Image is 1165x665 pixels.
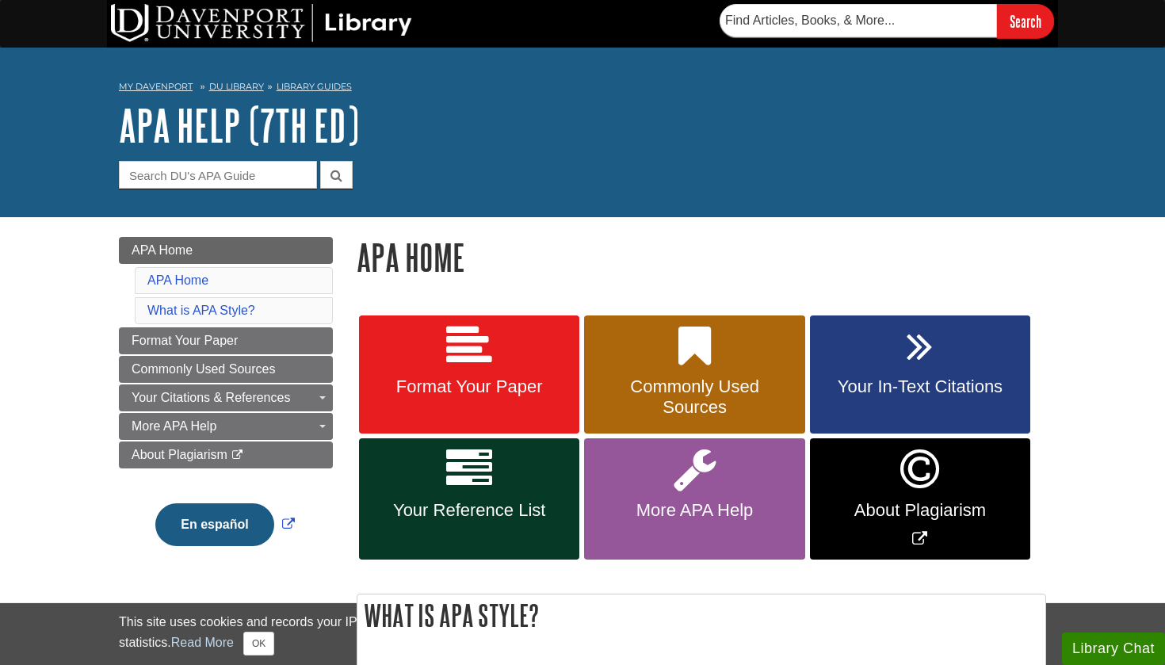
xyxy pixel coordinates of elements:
div: This site uses cookies and records your IP address for usage statistics. Additionally, we use Goo... [119,613,1046,655]
span: Your In-Text Citations [822,376,1018,397]
a: More APA Help [584,438,804,560]
img: DU Library [111,4,412,42]
a: APA Help (7th Ed) [119,101,359,150]
a: Read More [171,636,234,649]
span: Commonly Used Sources [132,362,275,376]
a: Commonly Used Sources [584,315,804,434]
a: Your Reference List [359,438,579,560]
i: This link opens in a new window [231,450,244,461]
a: What is APA Style? [147,304,255,317]
input: Find Articles, Books, & More... [720,4,997,37]
a: More APA Help [119,413,333,440]
a: Library Guides [277,81,352,92]
h1: APA Home [357,237,1046,277]
a: Format Your Paper [359,315,579,434]
a: Format Your Paper [119,327,333,354]
a: Your Citations & References [119,384,333,411]
a: APA Home [147,273,208,287]
span: More APA Help [132,419,216,433]
span: Your Citations & References [132,391,290,404]
span: Format Your Paper [132,334,238,347]
span: Commonly Used Sources [596,376,793,418]
span: Format Your Paper [371,376,567,397]
input: Search DU's APA Guide [119,161,317,189]
button: Library Chat [1062,633,1165,665]
span: Your Reference List [371,500,567,521]
a: DU Library [209,81,264,92]
a: About Plagiarism [119,441,333,468]
button: En español [155,503,273,546]
span: More APA Help [596,500,793,521]
a: Link opens in new window [151,518,298,531]
nav: breadcrumb [119,76,1046,101]
div: Guide Page Menu [119,237,333,573]
a: My Davenport [119,80,193,94]
a: Link opens in new window [810,438,1030,560]
a: Your In-Text Citations [810,315,1030,434]
span: About Plagiarism [822,500,1018,521]
form: Searches DU Library's articles, books, and more [720,4,1054,38]
a: Commonly Used Sources [119,356,333,383]
span: APA Home [132,243,193,257]
button: Close [243,632,274,655]
a: APA Home [119,237,333,264]
input: Search [997,4,1054,38]
span: About Plagiarism [132,448,227,461]
h2: What is APA Style? [357,594,1045,636]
